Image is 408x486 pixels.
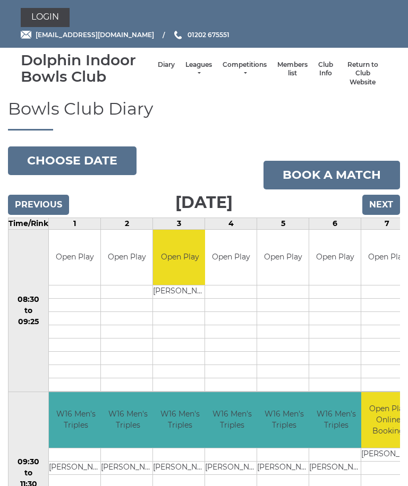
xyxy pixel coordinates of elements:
td: Open Play [101,230,152,285]
h1: Bowls Club Diary [8,99,400,130]
td: Open Play [205,230,257,285]
td: W16 Men's Triples [257,392,311,448]
td: [PERSON_NAME] [101,461,155,474]
td: 5 [257,218,309,229]
td: Open Play [257,230,309,285]
td: Open Play [49,230,100,285]
input: Previous [8,195,69,215]
img: Email [21,31,31,39]
a: Return to Club Website [344,60,382,87]
td: Open Play [309,230,361,285]
a: Members list [277,60,308,78]
td: W16 Men's Triples [49,392,103,448]
a: Email [EMAIL_ADDRESS][DOMAIN_NAME] [21,30,154,40]
td: 08:30 to 09:25 [8,229,49,392]
td: W16 Men's Triples [153,392,207,448]
a: Competitions [223,60,267,78]
td: 3 [153,218,205,229]
div: Dolphin Indoor Bowls Club [21,52,152,85]
td: [PERSON_NAME] [153,461,207,474]
td: [PERSON_NAME] [49,461,103,474]
input: Next [362,195,400,215]
td: Open Play [153,230,207,285]
td: W16 Men's Triples [205,392,259,448]
td: 2 [101,218,153,229]
td: W16 Men's Triples [101,392,155,448]
td: [PERSON_NAME] [153,285,207,299]
td: 1 [49,218,101,229]
td: Time/Rink [8,218,49,229]
a: Phone us 01202 675551 [173,30,229,40]
td: 6 [309,218,361,229]
td: [PERSON_NAME] [205,461,259,474]
td: [PERSON_NAME] [309,461,363,474]
span: 01202 675551 [188,31,229,39]
button: Choose date [8,146,137,175]
a: Club Info [318,60,333,78]
td: [PERSON_NAME] [257,461,311,474]
img: Phone us [174,31,182,39]
td: W16 Men's Triples [309,392,363,448]
a: Diary [158,60,175,70]
td: 4 [205,218,257,229]
a: Leagues [185,60,212,78]
a: Login [21,8,70,27]
a: Book a match [263,161,400,189]
span: [EMAIL_ADDRESS][DOMAIN_NAME] [36,31,154,39]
